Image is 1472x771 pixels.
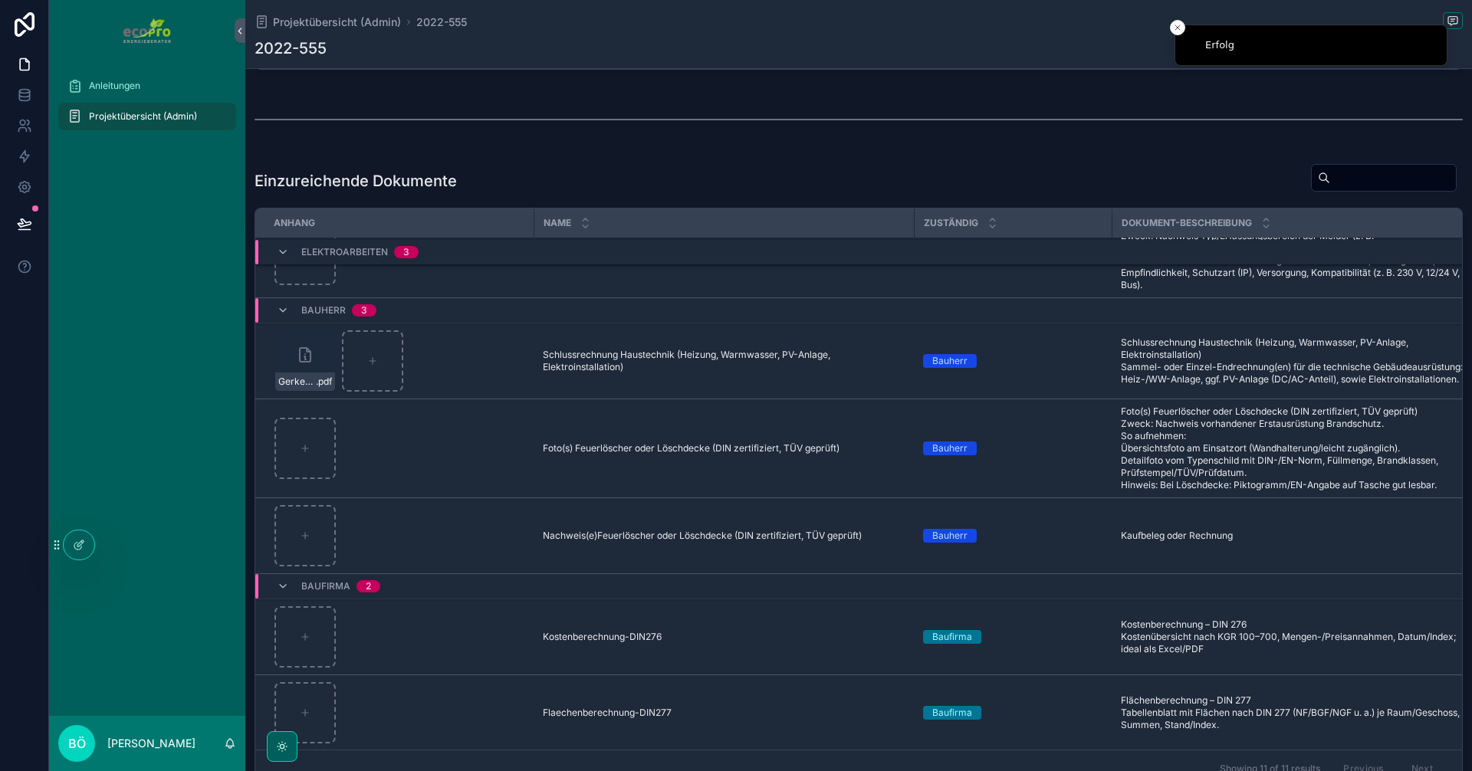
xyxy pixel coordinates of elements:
[255,38,327,59] h1: 2022-555
[543,631,662,643] span: Kostenberechnung-DIN276
[361,304,367,317] div: 3
[932,630,972,644] div: Baufirma
[543,442,839,454] span: Foto(s) Feuerlöscher oder Löschdecke (DIN zertifiziert, TÜV geprüft)
[301,580,350,592] span: Baufirma
[932,529,968,543] div: Bauherr
[403,246,409,258] div: 3
[255,15,401,30] a: Projektübersicht (Admin)
[543,349,905,373] span: Schlussrechnung Haustechnik (Heizung, Warmwasser, PV-Anlage, Elektroinstallation)
[1121,694,1468,731] span: Flächenberechnung – DIN 277 Tabellenblatt mit Flächen nach DIN 277 (NF/BGF/NGF u. a.) je Raum/Ges...
[1205,38,1234,53] div: Erfolg
[278,376,316,388] span: Gerken-Elektro-Sani-Hzg.-RN
[58,72,236,100] a: Anleitungen
[1121,405,1468,491] span: Foto(s) Feuerlöscher oder Löschdecke (DIN zertifiziert, TÜV geprüft) Zweck: Nachweis vorhandener ...
[49,61,245,150] div: scrollable content
[932,354,968,368] div: Bauherr
[68,734,86,753] span: BÖ
[366,580,371,592] div: 2
[924,217,978,229] span: Zuständig
[1122,217,1252,229] span: Dokument-Beschreibung
[544,217,571,229] span: Name
[123,18,170,43] img: App logo
[543,707,672,719] span: Flaechenberechnung-DIN277
[1121,336,1468,385] span: Schlussrechnung Haustechnik (Heizung, Warmwasser, PV-Anlage, Elektroinstallation) Sammel- oder Ei...
[58,103,236,130] a: Projektübersicht (Admin)
[301,304,346,317] span: Bauherr
[274,217,315,229] span: Anhang
[1121,618,1468,655] span: Kostenberechnung – DIN 276 Kostenübersicht nach KGR 100–700, Mengen-/Preisannahmen, Datum/Index; ...
[316,376,332,388] span: .pdf
[543,530,862,542] span: Nachweis(e)Feuerlöscher oder Löschdecke (DIN zertifiziert, TÜV geprüft)
[89,110,197,123] span: Projektübersicht (Admin)
[1121,530,1233,542] span: Kaufbeleg oder Rechnung
[1170,20,1185,35] button: Close toast
[932,706,972,720] div: Baufirma
[416,15,467,30] a: 2022-555
[932,441,968,455] div: Bauherr
[89,80,140,92] span: Anleitungen
[273,15,401,30] span: Projektübersicht (Admin)
[107,736,195,751] p: [PERSON_NAME]
[301,246,388,258] span: Elektroarbeiten
[255,170,457,192] h1: Einzureichende Dokumente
